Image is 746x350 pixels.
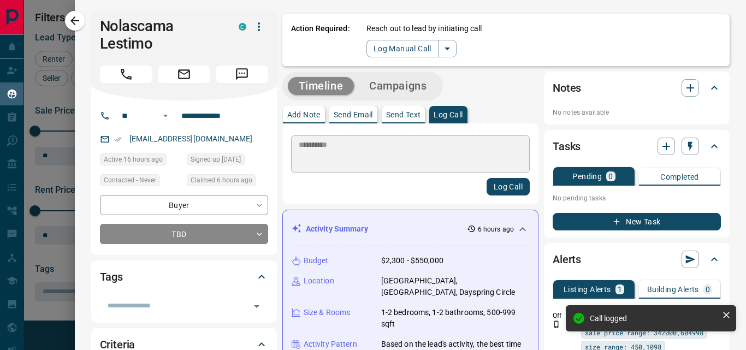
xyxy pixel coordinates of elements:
div: condos.ca [239,23,246,31]
p: Reach out to lead by initiating call [366,23,482,34]
div: Wed Oct 15 2025 [187,174,268,189]
span: Email [158,66,210,83]
button: Open [159,109,172,122]
p: Building Alerts [647,286,699,293]
div: Tasks [553,133,721,159]
p: Off [553,311,575,321]
p: Activity Pattern [304,339,357,350]
span: Signed up [DATE] [191,154,241,165]
p: Send Text [386,111,421,118]
span: Claimed 6 hours ago [191,175,252,186]
p: Log Call [434,111,463,118]
span: Contacted - Never [104,175,156,186]
svg: Push Notification Only [553,321,560,328]
h2: Tasks [553,138,581,155]
p: 1 [618,286,622,293]
h2: Notes [553,79,581,97]
p: Activity Summary [306,223,368,235]
button: Campaigns [358,77,437,95]
div: Notes [553,75,721,101]
p: Pending [572,173,602,180]
div: split button [366,40,457,57]
h1: Nolascama Lestimo [100,17,222,52]
button: New Task [553,213,721,230]
p: 0 [608,173,613,180]
p: No notes available [553,108,721,117]
p: Location [304,275,334,287]
p: Completed [660,173,699,181]
button: Timeline [288,77,354,95]
span: Message [216,66,268,83]
p: 1-2 bedrooms, 1-2 bathrooms, 500-999 sqft [381,307,529,330]
button: Log Manual Call [366,40,439,57]
p: Size & Rooms [304,307,351,318]
div: Tags [100,264,268,290]
p: No pending tasks [553,190,721,206]
h2: Tags [100,268,123,286]
div: Call logged [590,314,718,323]
div: Buyer [100,195,268,215]
p: 6 hours ago [478,224,514,234]
svg: Email Verified [114,135,122,143]
p: $2,300 - $550,000 [381,255,443,266]
p: [GEOGRAPHIC_DATA], [GEOGRAPHIC_DATA], Dayspring Circle [381,275,529,298]
p: Budget [304,255,329,266]
button: Log Call [487,178,530,195]
span: Call [100,66,152,83]
div: Alerts [553,246,721,272]
p: 0 [706,286,710,293]
p: Add Note [287,111,321,118]
div: TBD [100,224,268,244]
p: Action Required: [291,23,350,57]
span: Active 16 hours ago [104,154,163,165]
div: Wed Oct 15 2025 [100,153,181,169]
div: Activity Summary6 hours ago [292,219,529,239]
h2: Alerts [553,251,581,268]
button: Open [249,299,264,314]
p: Listing Alerts [564,286,611,293]
div: Wed Sep 24 2025 [187,153,268,169]
a: [EMAIL_ADDRESS][DOMAIN_NAME] [129,134,253,143]
p: Send Email [334,111,373,118]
